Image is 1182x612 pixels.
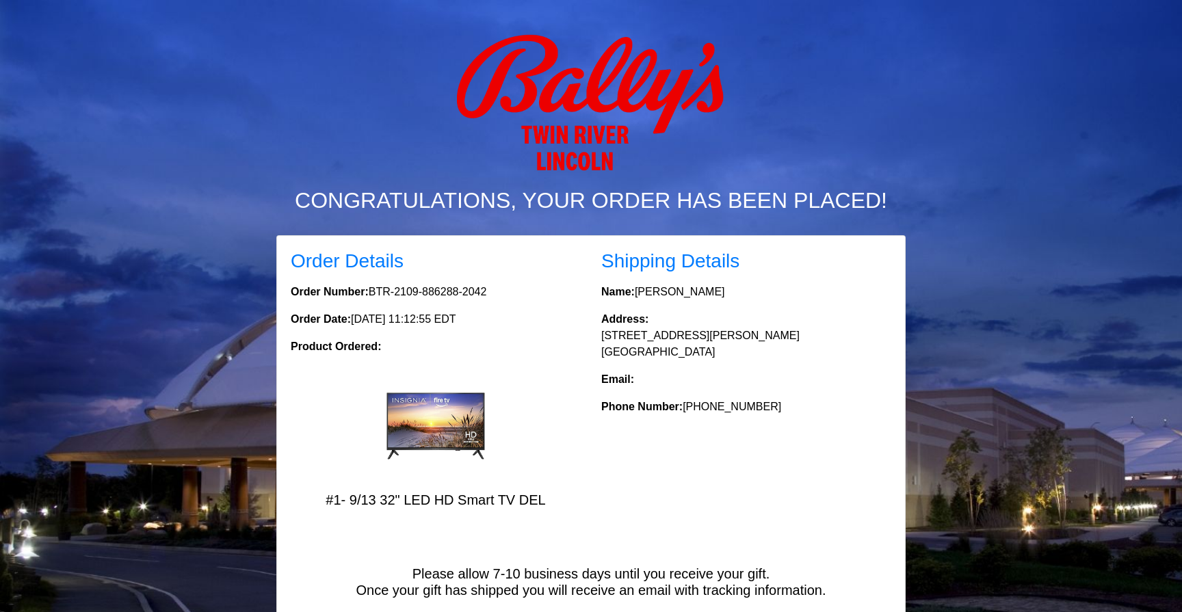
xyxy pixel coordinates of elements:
h3: Order Details [291,250,581,273]
img: Logo [457,34,725,171]
h2: Congratulations, your order has been placed! [211,187,971,213]
strong: Order Number: [291,286,369,297]
p: [PERSON_NAME] [601,284,891,300]
p: [DATE] 11:12:55 EDT [291,311,581,328]
h5: #1- 9/13 32" LED HD Smart TV DEL [291,492,581,508]
strong: Name: [601,286,635,297]
h5: Please allow 7-10 business days until you receive your gift. [277,566,905,582]
p: [STREET_ADDRESS][PERSON_NAME] [GEOGRAPHIC_DATA] [601,311,891,360]
strong: Email: [601,373,634,385]
p: BTR-2109-886288-2042 [291,284,581,300]
strong: Address: [601,313,648,325]
p: [PHONE_NUMBER] [601,399,891,415]
strong: Product Ordered: [291,341,381,352]
h5: Once your gift has shipped you will receive an email with tracking information. [277,582,905,598]
strong: Order Date: [291,313,351,325]
strong: Phone Number: [601,401,683,412]
img: #1- 9/13 32" LED HD Smart TV DEL [381,371,490,481]
h3: Shipping Details [601,250,891,273]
